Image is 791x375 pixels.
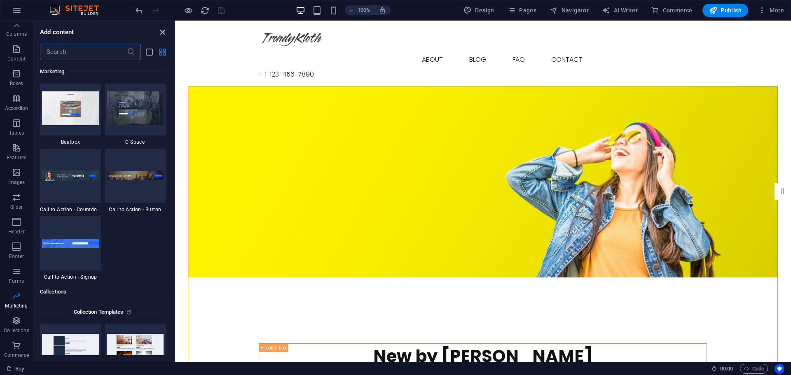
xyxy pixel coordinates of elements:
[40,149,101,213] div: Call to Action - Countdown
[10,204,23,210] p: Slider
[40,139,101,145] span: Beatbox
[107,334,164,367] img: blog_extension.jpg
[42,239,99,248] img: Bildschirmfotoam2019-06-19um12.08.31.png
[10,80,23,87] p: Boxes
[105,206,166,213] span: Call to Action - Button
[4,352,29,359] p: Commerce
[463,6,494,14] span: Design
[5,303,28,309] p: Marketing
[546,4,592,17] button: Navigator
[9,130,24,136] p: Tables
[42,170,99,181] img: Bildschirmfotoam2019-06-19um12.08.42.png
[550,6,589,14] span: Navigator
[40,81,101,145] div: Beatbox
[40,27,74,37] h6: Add content
[183,5,193,15] button: Click here to leave preview mode and continue editing
[40,67,166,77] h6: Marketing
[40,274,101,280] span: Call to Action - Signup
[357,5,370,15] h6: 100%
[702,4,748,17] button: Publish
[105,139,166,145] span: C Space
[144,47,154,57] button: list-view
[504,4,540,17] button: Pages
[709,6,742,14] span: Publish
[40,44,127,60] input: Search
[755,4,787,17] button: More
[5,105,28,112] p: Accordion
[651,6,693,14] span: Commerce
[8,228,25,235] p: Header
[42,334,99,367] img: wireframe_extension.jpg
[42,91,99,125] img: Screenshot_2019-06-19SitejetTemplate-BlankRedesign-Berlin.png
[9,253,24,260] p: Footer
[105,149,166,213] div: Call to Action - Button
[134,5,144,15] button: undo
[9,278,24,284] p: Forms
[200,6,210,15] i: Reload page
[134,6,144,15] i: Undo: Change preview image (Ctrl+Z)
[460,4,498,17] button: Design
[508,6,536,14] span: Pages
[345,5,374,15] button: 100%
[758,6,784,14] span: More
[726,366,727,372] span: :
[40,216,101,280] div: Call to Action - Signup
[7,154,26,161] p: Features
[740,364,768,374] button: Code
[6,31,27,37] p: Columns
[602,6,638,14] span: AI Writer
[40,287,166,297] h6: Collections
[379,7,386,14] i: On resize automatically adjust zoom level to fit chosen device.
[7,56,26,62] p: Content
[7,364,24,374] a: Click to cancel selection. Double-click to open Pages
[720,364,733,374] span: 00 00
[157,47,167,57] button: grid-view
[744,364,764,374] span: Code
[648,4,696,17] button: Commerce
[775,364,784,374] button: Usercentrics
[4,327,29,334] p: Collections
[105,81,166,145] div: C Space
[8,179,25,186] p: Images
[70,307,127,317] h6: Collection Templates
[200,5,210,15] button: reload
[157,27,167,37] button: close panel
[460,4,498,17] div: Design (Ctrl+Alt+Y)
[107,91,164,125] img: Screenshot_2019-06-19SitejetTemplate-BlankRedesign-Berlin.jpg
[47,5,109,15] img: Editor Logo
[40,206,101,213] span: Call to Action - Countdown
[599,4,641,17] button: AI Writer
[107,171,164,181] img: Bildschirmfotoam2019-06-19um12.08.35.png
[126,307,135,317] i: Each template - except the Collections listing - comes with a preconfigured design and collection...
